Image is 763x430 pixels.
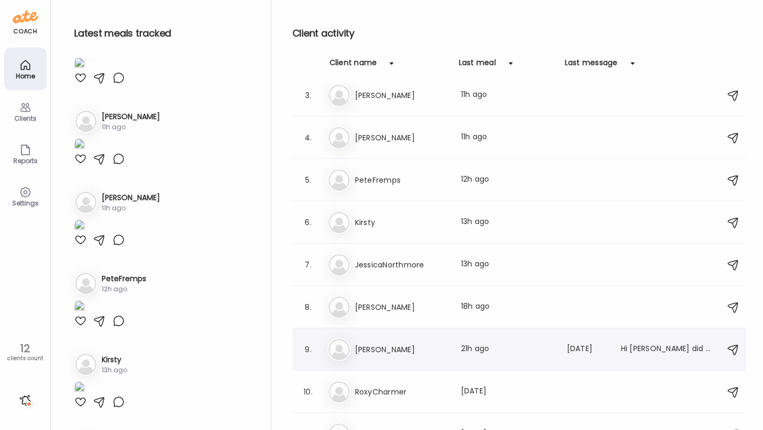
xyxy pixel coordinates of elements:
[355,386,448,398] h3: RoxyCharmer
[330,57,377,74] div: Client name
[621,343,714,356] div: Hi [PERSON_NAME] did you get the photos pal
[329,85,350,106] img: bg-avatar-default.svg
[461,216,554,229] div: 13h ago
[102,111,160,122] h3: [PERSON_NAME]
[75,111,96,132] img: bg-avatar-default.svg
[461,386,554,398] div: [DATE]
[329,254,350,275] img: bg-avatar-default.svg
[75,192,96,213] img: bg-avatar-default.svg
[355,89,448,102] h3: [PERSON_NAME]
[74,381,85,396] img: images%2FvhDiuyUdg7Pf3qn8yTlHdkeZ9og1%2FUvqe1Sd8K04GBOznbNLz%2FiAtRj9bPN3n4RcmzVi8d_1080
[292,25,746,41] h2: Client activity
[565,57,618,74] div: Last message
[355,216,448,229] h3: Kirsty
[4,355,47,362] div: clients count
[329,212,350,233] img: bg-avatar-default.svg
[329,127,350,148] img: bg-avatar-default.svg
[74,57,85,71] img: images%2FvpbmLMGCmDVsOUR63jGeboT893F3%2FXZcfkz44cwU9fmEKwGPr%2FzIdR5uEIhXisXLedEUFC_1080
[102,354,127,365] h3: Kirsty
[567,343,608,356] div: [DATE]
[329,297,350,318] img: bg-avatar-default.svg
[74,138,85,153] img: images%2Fx2mjt0MkUFaPO2EjM5VOthJZYch1%2FkErHoff4shIdInFmF3Kb%2FUJI6HKFxvUpiNpifRenM_1080
[461,343,554,356] div: 21h ago
[102,284,146,294] div: 12h ago
[102,273,146,284] h3: PeteFremps
[355,131,448,144] h3: [PERSON_NAME]
[302,216,315,229] div: 6.
[102,203,160,213] div: 11h ago
[329,169,350,191] img: bg-avatar-default.svg
[355,301,448,313] h3: [PERSON_NAME]
[102,192,160,203] h3: [PERSON_NAME]
[302,89,315,102] div: 3.
[329,381,350,402] img: bg-avatar-default.svg
[461,174,554,186] div: 12h ago
[4,342,47,355] div: 12
[102,122,160,132] div: 11h ago
[355,258,448,271] h3: JessicaNorthmore
[461,131,554,144] div: 11h ago
[75,354,96,375] img: bg-avatar-default.svg
[461,89,554,102] div: 11h ago
[461,258,554,271] div: 13h ago
[74,25,254,41] h2: Latest meals tracked
[302,174,315,186] div: 5.
[74,219,85,234] img: images%2FdzMD11IhBIRk6zGcJaOciSzEZFL2%2FHlCXvYUSyzI8TTet9N6c%2F58qbcX1aye0ZDzKy7XQ8_1080
[6,73,45,79] div: Home
[329,339,350,360] img: bg-avatar-default.svg
[355,174,448,186] h3: PeteFremps
[13,8,38,25] img: ate
[302,258,315,271] div: 7.
[302,343,315,356] div: 9.
[6,200,45,207] div: Settings
[461,301,554,313] div: 18h ago
[302,131,315,144] div: 4.
[302,301,315,313] div: 8.
[6,157,45,164] div: Reports
[74,300,85,315] img: images%2Fr1MJTdTVcmaGV99ZvRg8wYCtdWJ2%2FN2tKbGYLaGop6rAidvM0%2F7XS0UxemSo2kAcxQi6Tp_1080
[75,273,96,294] img: bg-avatar-default.svg
[355,343,448,356] h3: [PERSON_NAME]
[102,365,127,375] div: 13h ago
[302,386,315,398] div: 10.
[6,115,45,122] div: Clients
[13,27,37,36] div: coach
[459,57,496,74] div: Last meal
